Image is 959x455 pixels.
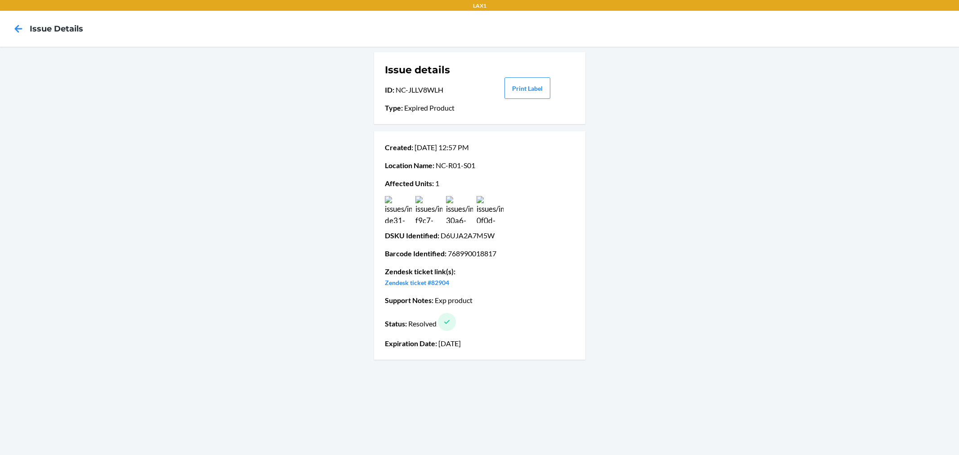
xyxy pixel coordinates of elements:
[477,196,504,223] img: issues/images/e1f9ff94-0f0d-4963-a018-7edd177d9bc2.jpg
[385,85,479,95] p: NC-JLLV8WLH
[385,313,575,331] p: Resolved
[385,231,439,240] span: DSKU Identified :
[385,196,412,223] img: issues/images/b6db6b04-de31-4444-a875-2270a1188c90.jpg
[385,161,434,170] span: Location Name :
[385,142,575,153] p: [DATE] 12:57 PM
[385,296,433,304] span: Support Notes :
[385,279,449,286] a: Zendesk ticket #82904
[385,249,446,258] span: Barcode Identified :
[385,267,455,276] span: Zendesk ticket link(s) :
[385,230,575,241] p: D6UJA2A7M5W
[385,143,413,152] span: Created :
[385,295,575,306] p: Exp product
[385,248,575,259] p: 768990018817
[385,319,407,328] span: Status :
[385,179,434,187] span: Affected Units :
[385,178,575,189] p: 1
[385,103,403,112] span: Type :
[504,77,550,99] button: Print Label
[30,23,83,35] h4: Issue details
[446,196,473,223] img: issues/images/d8468974-30a6-4346-99f2-b376c300baff.jpg
[385,63,479,77] h1: Issue details
[473,2,486,10] p: LAX1
[385,160,575,171] p: NC-R01-S01
[385,338,575,349] p: [DATE]
[385,339,437,348] span: Expiration Date :
[385,103,479,113] p: Expired Product
[385,85,394,94] span: ID :
[415,196,442,223] img: issues/images/21eaf8ab-f9c7-4ce0-aac8-ef3928d685d5.jpg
